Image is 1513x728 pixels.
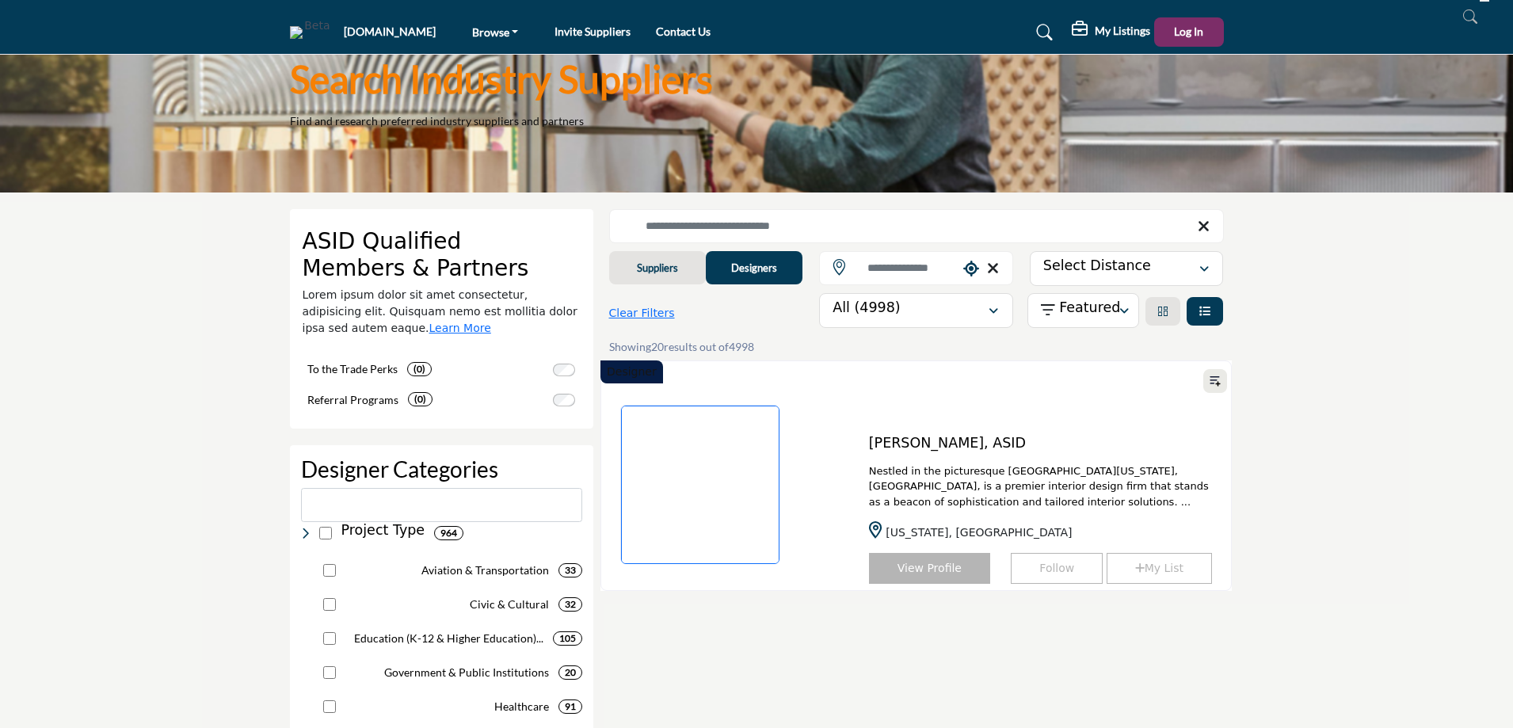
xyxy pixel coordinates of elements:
p: Referral Programs [303,391,398,408]
a: Browse [461,21,530,43]
div: 32 Results For Civic & Cultural [558,597,582,612]
button: Suppliers [609,251,706,284]
h2: Designer Categories [301,456,498,483]
div: [US_STATE], [GEOGRAPHIC_DATA] [869,521,1073,541]
a: Invite Suppliers [555,25,631,38]
b: Suppliers [629,261,686,275]
a: Learn More [429,322,491,334]
a: Jane Jungslager-Raymo, ASID [620,405,779,563]
button: Log In [1154,17,1224,47]
button: Select Distance [1030,251,1224,286]
img: Jane Jungslager-Raymo, ASID [621,406,779,564]
p: Design for airports, train and bus stations [417,562,549,578]
b: 105 [559,633,576,644]
h6: Beta [304,19,330,32]
h5: All (4998) [833,299,900,316]
p: Lorem ipsum dolor sit amet consectetur, adipisicing elit. Quisquam nemo est mollitia dolor ipsa s... [303,287,581,337]
button: View Profile [869,553,990,584]
b: (0) [414,364,425,375]
a: [DOMAIN_NAME] [344,25,436,38]
i: Choose your current location [951,253,985,279]
a: Clear Filters [609,307,675,319]
b: 964 [440,528,457,539]
div: Designer [600,360,663,383]
b: 32 [565,599,576,610]
h5: Featured [1059,299,1120,316]
div: 20 Results For Government & Public Institutions [558,665,582,680]
a: [PERSON_NAME], ASID [869,435,1026,457]
b: 20 [565,667,576,678]
h2: ASID Qualified Members & Partners [303,228,581,281]
b: 33 [565,565,576,576]
b: Designers & Design Firms [723,261,785,275]
button: Designer Categories [301,456,498,489]
a: Beta [290,24,311,40]
a: Nestled in the picturesque [GEOGRAPHIC_DATA][US_STATE], [GEOGRAPHIC_DATA], is a premier interior ... [869,465,1209,508]
p: Primary schools to universities and research facilities [349,630,543,646]
h5: Select Distance [1043,257,1151,274]
img: d-Marketing.png [1203,369,1227,393]
span: Log In [1174,25,1203,38]
p: Showing results out of [609,339,1224,355]
img: face38bc-76ab-4c32-8fe6-6e9bdac45a2c [290,26,311,39]
button: Follow [1011,553,1103,584]
h5: Jane Jungslager-Raymo, ASID [869,435,1026,452]
button: Designers [706,251,802,284]
a: Contact Us [656,25,711,38]
h5: My Listings [1095,24,1150,38]
p: Museums, community centers, religious buildings [465,596,549,612]
span: 4998 [729,340,754,353]
p: To the Trade Perks [303,360,398,377]
div: 33 Results For Aviation & Transportation [558,563,582,577]
button: My List [1107,553,1212,584]
i: Clear search location [975,253,1005,279]
h5: Types of projects range from simple residential renovations to highly complex commercial initiati... [341,522,425,539]
button: Featured [1027,293,1139,328]
span: 20 [651,340,664,353]
h1: Search Industry Suppliers [290,55,713,104]
b: 91 [565,701,576,712]
button: All (4998) [819,293,1013,328]
p: Find and research preferred industry suppliers and partners [290,113,584,129]
p: Hospitals, clinics, wellness centers [490,698,549,715]
div: 105 Results For Education (K-12 & Higher Education) [553,631,582,646]
div: 964 Results For Project Type [434,526,463,540]
b: (0) [414,394,426,405]
div: 91 Results For Healthcare [558,699,582,714]
p: City halls, courts, prisons, post offices [379,664,549,680]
